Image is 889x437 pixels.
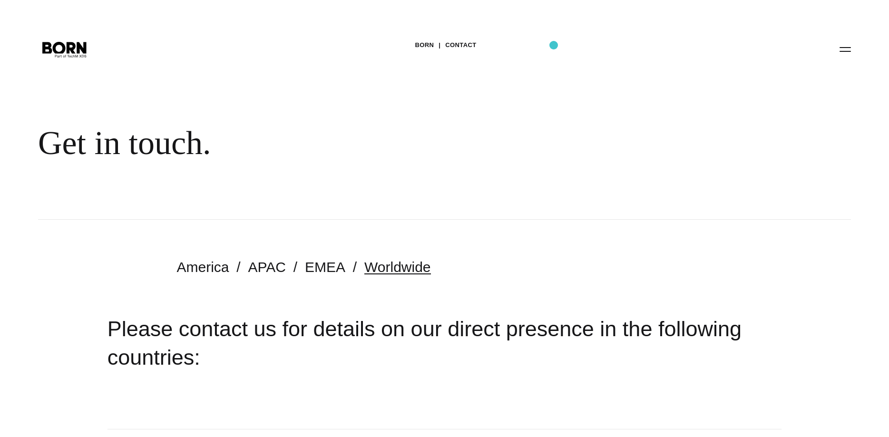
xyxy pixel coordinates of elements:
[415,38,434,52] a: BORN
[177,259,229,275] a: America
[305,259,345,275] a: EMEA
[364,259,431,275] a: Worldwide
[107,315,782,372] h2: Please contact us for details on our direct presence in the following countries:
[38,124,580,163] div: Get in touch.
[834,39,857,59] button: Open
[248,259,286,275] a: APAC
[445,38,476,52] a: Contact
